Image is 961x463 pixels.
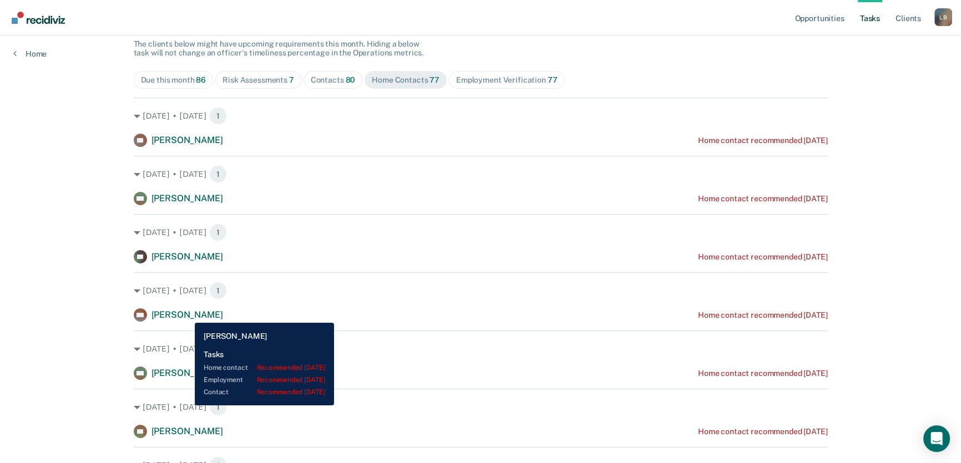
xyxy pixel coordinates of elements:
span: 1 [209,107,227,125]
span: 77 [548,75,558,84]
span: [PERSON_NAME] [151,135,223,145]
div: [DATE] • [DATE] 1 [134,165,828,183]
div: Due this month [141,75,206,85]
span: [PERSON_NAME] [151,193,223,203]
div: [DATE] • [DATE] 1 [134,107,828,125]
button: Profile dropdown button [934,8,952,26]
div: [DATE] • [DATE] 1 [134,223,828,241]
div: Open Intercom Messenger [923,425,950,452]
div: Risk Assessments [222,75,294,85]
div: L B [934,8,952,26]
div: Employment Verification [456,75,557,85]
div: [DATE] • [DATE] 1 [134,340,828,358]
span: 7 [289,75,294,84]
span: 1 [209,398,227,416]
span: [PERSON_NAME] [151,309,223,320]
span: The clients below might have upcoming requirements this month. Hiding a below task will not chang... [134,39,424,58]
span: 80 [345,75,355,84]
img: Recidiviz [12,12,65,24]
span: 77 [429,75,439,84]
span: 1 [209,282,227,299]
span: 1 [209,165,227,183]
div: [DATE] • [DATE] 1 [134,398,828,416]
div: Home contact recommended [DATE] [698,427,828,436]
span: [PERSON_NAME] [151,426,223,436]
span: [PERSON_NAME] [151,251,223,262]
div: Home Contacts [372,75,439,85]
div: Home contact recommended [DATE] [698,194,828,203]
span: 1 [209,223,227,241]
span: 86 [196,75,206,84]
div: Home contact recommended [DATE] [698,311,828,320]
span: 1 [209,340,227,358]
div: [DATE] • [DATE] 1 [134,282,828,299]
div: Home contact recommended [DATE] [698,252,828,262]
span: [PERSON_NAME] [151,368,223,378]
div: Contacts [311,75,356,85]
div: Home contact recommended [DATE] [698,369,828,378]
div: Home contact recommended [DATE] [698,136,828,145]
a: Home [13,49,47,59]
